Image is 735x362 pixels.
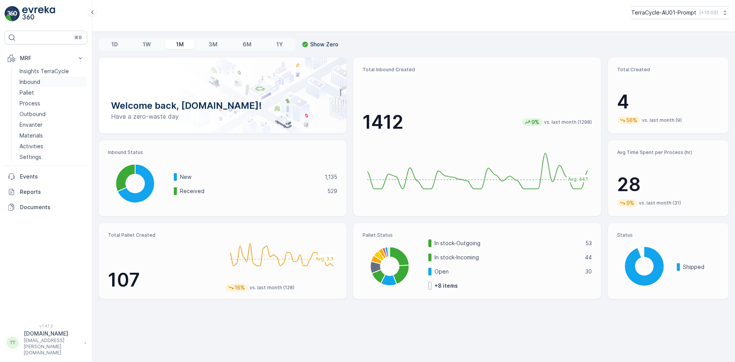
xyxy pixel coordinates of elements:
p: Documents [20,203,84,211]
a: Activities [16,141,87,152]
p: Settings [20,153,41,161]
p: Avg Time Spent per Process (hr) [617,149,719,156]
a: Inbound [16,77,87,87]
p: vs. last month (128) [250,285,294,291]
p: Pallet Status [363,232,592,238]
p: 1,135 [325,173,337,181]
p: Process [20,100,40,107]
p: + 8 items [434,282,458,290]
p: Reports [20,188,84,196]
span: v 1.47.3 [5,324,87,328]
p: 1D [111,41,118,48]
p: Have a zero-waste day [111,112,334,121]
a: Reports [5,184,87,200]
button: TT[DOMAIN_NAME][EMAIL_ADDRESS][PERSON_NAME][DOMAIN_NAME] [5,330,87,356]
a: Documents [5,200,87,215]
p: 1M [176,41,184,48]
p: Inbound [20,78,40,86]
p: 1W [143,41,151,48]
img: logo [5,6,20,21]
p: Welcome back, [DOMAIN_NAME]! [111,100,334,112]
p: MRF [20,54,72,62]
p: Insights TerraCycle [20,67,69,75]
p: 56% [626,116,638,124]
p: 9% [531,118,540,126]
p: New [180,173,320,181]
p: 4 [617,90,719,113]
a: Events [5,169,87,184]
a: Insights TerraCycle [16,66,87,77]
p: Envanter [20,121,42,129]
p: 53 [585,239,592,247]
a: Outbound [16,109,87,120]
a: Process [16,98,87,109]
p: Events [20,173,84,180]
p: 107 [108,269,219,292]
p: Shipped [683,263,719,271]
p: 3M [209,41,217,48]
p: ( +10:00 ) [699,10,718,16]
p: Pallet [20,89,34,97]
p: Inbound Status [108,149,337,156]
button: TerraCycle-AU01-Prompt(+10:00) [631,6,729,19]
p: vs. last month (9) [642,117,682,123]
a: Settings [16,152,87,162]
p: Show Zero [310,41,338,48]
p: 30 [585,268,592,275]
button: MRF [5,51,87,66]
p: 1Y [276,41,283,48]
a: Pallet [16,87,87,98]
p: Activities [20,143,43,150]
p: 6M [243,41,252,48]
p: In stock-Outgoing [434,239,580,247]
p: ⌘B [74,34,82,41]
p: TerraCycle-AU01-Prompt [631,9,696,16]
p: [EMAIL_ADDRESS][PERSON_NAME][DOMAIN_NAME] [24,337,80,356]
p: Total Created [617,67,719,73]
p: 44 [585,254,592,261]
p: 28 [617,173,719,196]
p: Status [617,232,719,238]
div: TT [7,337,19,349]
p: Received [180,187,322,195]
a: Materials [16,130,87,141]
p: Total Pallet Created [108,232,219,238]
img: logo_light-DOdMpM7g.png [22,6,55,21]
p: 16% [234,284,246,292]
p: Outbound [20,110,46,118]
p: In stock-Incoming [434,254,580,261]
p: 9% [626,199,635,207]
p: Total Inbound Created [363,67,592,73]
p: vs. last month (31) [639,200,681,206]
p: [DOMAIN_NAME] [24,330,80,337]
p: vs. last month (1298) [544,119,592,125]
a: Envanter [16,120,87,130]
p: Open [434,268,580,275]
p: 1412 [363,111,403,134]
p: 529 [327,187,337,195]
p: Materials [20,132,43,139]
